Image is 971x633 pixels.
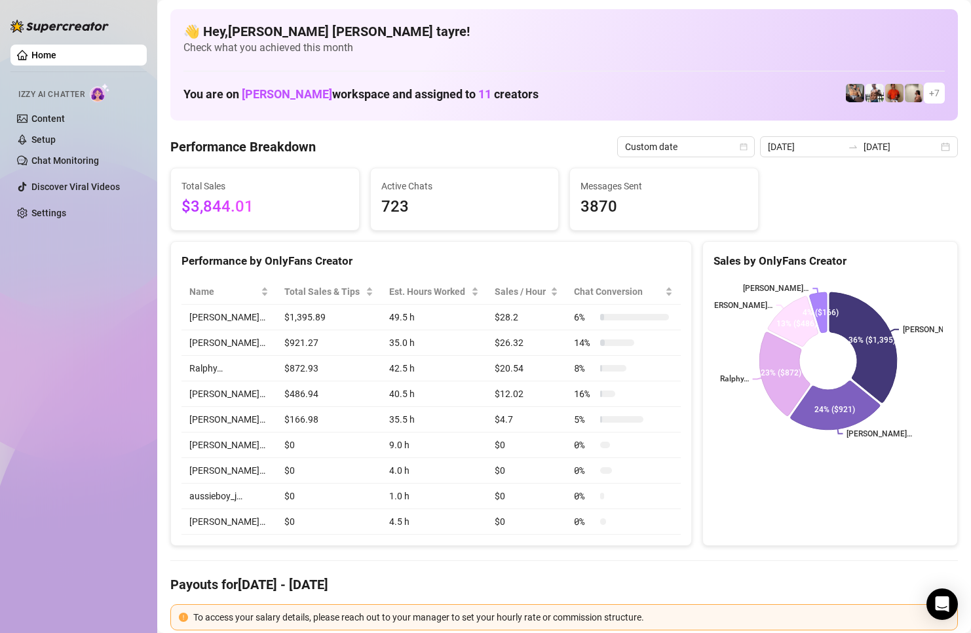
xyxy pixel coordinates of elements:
text: [PERSON_NAME]… [707,301,772,310]
span: Total Sales [181,179,349,193]
span: 723 [381,195,548,220]
td: [PERSON_NAME]… [181,381,276,407]
img: Ralphy [905,84,923,102]
td: $0 [487,458,567,484]
th: Name [181,279,276,305]
td: 49.5 h [381,305,487,330]
span: Active Chats [381,179,548,193]
span: Total Sales & Tips [284,284,363,299]
img: George [846,84,864,102]
td: $166.98 [276,407,381,432]
span: [PERSON_NAME] [242,87,332,101]
td: [PERSON_NAME]… [181,407,276,432]
span: to [848,142,858,152]
td: $12.02 [487,381,567,407]
img: JUSTIN [866,84,884,102]
h1: You are on workspace and assigned to creators [183,87,539,102]
td: 42.5 h [381,356,487,381]
div: Sales by OnlyFans Creator [714,252,947,270]
img: Justin [885,84,904,102]
td: [PERSON_NAME]… [181,305,276,330]
td: $486.94 [276,381,381,407]
span: 16 % [574,387,595,401]
span: 3870 [581,195,748,220]
a: Chat Monitoring [31,155,99,166]
span: 5 % [574,412,595,427]
span: Sales / Hour [495,284,548,299]
td: [PERSON_NAME]… [181,432,276,458]
span: 11 [478,87,491,101]
span: 0 % [574,463,595,478]
span: + 7 [929,86,940,100]
div: Open Intercom Messenger [926,588,958,620]
span: $3,844.01 [181,195,349,220]
span: 0 % [574,489,595,503]
img: logo-BBDzfeDw.svg [10,20,109,33]
td: $872.93 [276,356,381,381]
h4: 👋 Hey, [PERSON_NAME] [PERSON_NAME] tayre ! [183,22,945,41]
td: $921.27 [276,330,381,356]
text: [PERSON_NAME]… [903,325,968,334]
a: Setup [31,134,56,145]
span: swap-right [848,142,858,152]
td: 35.0 h [381,330,487,356]
td: $4.7 [487,407,567,432]
input: Start date [768,140,843,154]
span: calendar [740,143,748,151]
td: $28.2 [487,305,567,330]
td: 40.5 h [381,381,487,407]
a: Settings [31,208,66,218]
span: 14 % [574,336,595,350]
span: 8 % [574,361,595,375]
span: exclamation-circle [179,613,188,622]
a: Discover Viral Videos [31,182,120,192]
a: Home [31,50,56,60]
td: Ralphy… [181,356,276,381]
td: $0 [276,432,381,458]
th: Chat Conversion [566,279,681,305]
span: Name [189,284,258,299]
a: Content [31,113,65,124]
td: $0 [276,458,381,484]
text: [PERSON_NAME]… [743,284,809,293]
td: $0 [276,509,381,535]
td: $26.32 [487,330,567,356]
td: 9.0 h [381,432,487,458]
input: End date [864,140,938,154]
span: Chat Conversion [574,284,662,299]
div: Est. Hours Worked [389,284,468,299]
div: Performance by OnlyFans Creator [181,252,681,270]
th: Total Sales & Tips [276,279,381,305]
td: [PERSON_NAME]… [181,458,276,484]
td: [PERSON_NAME]… [181,330,276,356]
span: 0 % [574,514,595,529]
td: aussieboy_j… [181,484,276,509]
td: $0 [487,509,567,535]
td: $0 [487,484,567,509]
td: 4.5 h [381,509,487,535]
img: AI Chatter [90,83,110,102]
td: $0 [487,432,567,458]
span: Messages Sent [581,179,748,193]
td: $1,395.89 [276,305,381,330]
text: [PERSON_NAME]… [847,429,913,438]
h4: Performance Breakdown [170,138,316,156]
td: $20.54 [487,356,567,381]
span: Izzy AI Chatter [18,88,85,101]
th: Sales / Hour [487,279,567,305]
td: 1.0 h [381,484,487,509]
div: To access your salary details, please reach out to your manager to set your hourly rate or commis... [193,610,949,624]
td: $0 [276,484,381,509]
text: Ralphy… [720,375,749,384]
td: 35.5 h [381,407,487,432]
span: Check what you achieved this month [183,41,945,55]
span: 6 % [574,310,595,324]
td: 4.0 h [381,458,487,484]
span: Custom date [625,137,747,157]
h4: Payouts for [DATE] - [DATE] [170,575,958,594]
span: 0 % [574,438,595,452]
td: [PERSON_NAME]… [181,509,276,535]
